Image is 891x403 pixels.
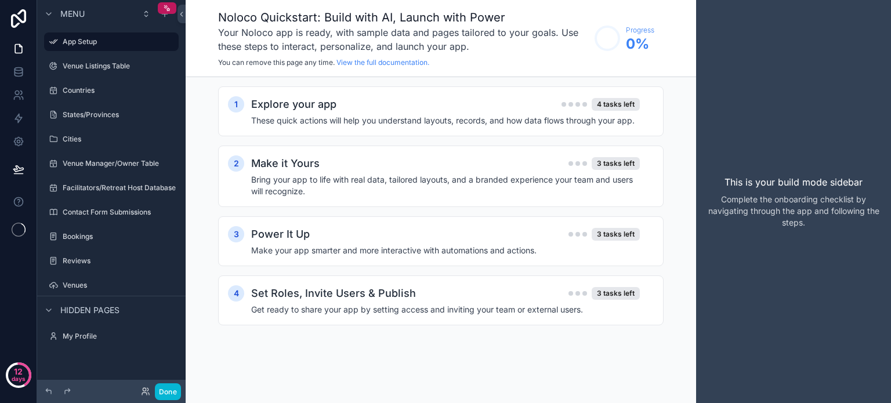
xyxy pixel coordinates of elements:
[44,106,179,124] a: States/Provinces
[336,58,429,67] a: View the full documentation.
[63,256,176,266] label: Reviews
[63,183,176,193] label: Facilitators/Retreat Host Database
[63,135,176,144] label: Cities
[155,383,181,400] button: Done
[63,232,176,241] label: Bookings
[44,130,179,148] a: Cities
[218,58,335,67] span: You can remove this page any time.
[12,371,26,387] p: days
[14,366,23,377] p: 12
[44,32,179,51] a: App Setup
[218,9,589,26] h1: Noloco Quickstart: Build with AI, Launch with Power
[63,110,176,119] label: States/Provinces
[725,175,863,189] p: This is your build mode sidebar
[63,61,176,71] label: Venue Listings Table
[44,252,179,270] a: Reviews
[44,81,179,100] a: Countries
[218,26,589,53] h3: Your Noloco app is ready, with sample data and pages tailored to your goals. Use these steps to i...
[44,57,179,75] a: Venue Listings Table
[44,276,179,295] a: Venues
[626,35,654,53] span: 0 %
[44,227,179,246] a: Bookings
[44,203,179,222] a: Contact Form Submissions
[60,304,119,316] span: Hidden pages
[63,37,172,46] label: App Setup
[63,86,176,95] label: Countries
[63,281,176,290] label: Venues
[63,332,176,341] label: My Profile
[626,26,654,35] span: Progress
[63,208,176,217] label: Contact Form Submissions
[63,159,176,168] label: Venue Manager/Owner Table
[60,8,85,20] span: Menu
[44,179,179,197] a: Facilitators/Retreat Host Database
[44,154,179,173] a: Venue Manager/Owner Table
[44,327,179,346] a: My Profile
[705,194,882,228] p: Complete the onboarding checklist by navigating through the app and following the steps.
